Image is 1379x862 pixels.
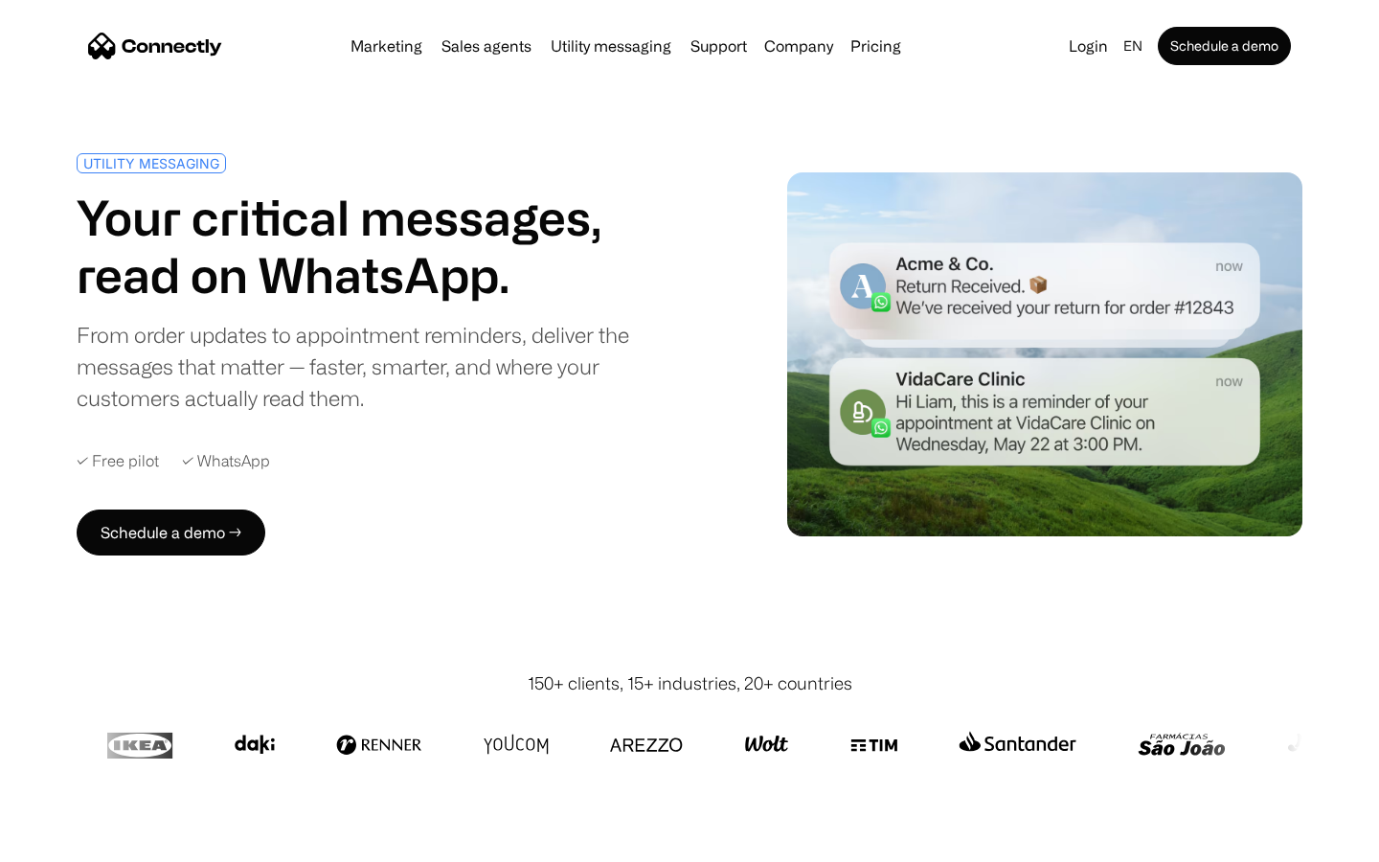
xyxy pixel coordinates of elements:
aside: Language selected: English [19,827,115,855]
a: Pricing [843,38,909,54]
div: ✓ WhatsApp [182,452,270,470]
a: Schedule a demo → [77,510,265,556]
a: Support [683,38,755,54]
a: Sales agents [434,38,539,54]
a: Utility messaging [543,38,679,54]
div: ✓ Free pilot [77,452,159,470]
ul: Language list [38,828,115,855]
div: Company [764,33,833,59]
div: 150+ clients, 15+ industries, 20+ countries [528,670,852,696]
a: Marketing [343,38,430,54]
div: en [1123,33,1142,59]
h1: Your critical messages, read on WhatsApp. [77,189,682,304]
a: Login [1061,33,1116,59]
a: Schedule a demo [1158,27,1291,65]
div: From order updates to appointment reminders, deliver the messages that matter — faster, smarter, ... [77,319,682,414]
div: UTILITY MESSAGING [83,156,219,170]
